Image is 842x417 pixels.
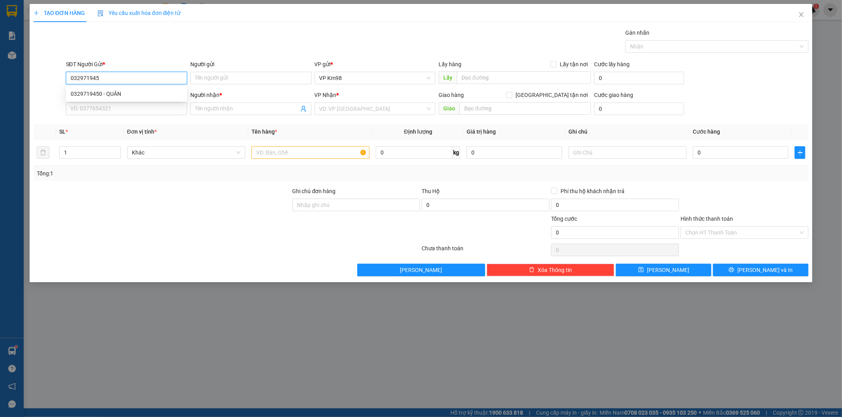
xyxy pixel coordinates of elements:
input: Cước lấy hàng [594,72,684,84]
span: Cước hàng [693,128,720,135]
span: Giao hàng [439,92,464,98]
span: Thu Hộ [422,188,440,194]
span: VP Km98 [319,72,431,84]
label: Hình thức thanh toán [681,216,733,222]
input: 0 [467,146,562,159]
label: Ghi chú đơn hàng [293,188,336,194]
span: [GEOGRAPHIC_DATA] tận nơi [512,91,591,99]
th: Ghi chú [565,124,690,140]
span: Lấy [439,71,457,84]
div: Chưa thanh toán [421,244,551,258]
button: save[PERSON_NAME] [616,264,711,276]
span: [PERSON_NAME] [647,266,689,274]
div: Tổng: 1 [37,169,325,178]
button: [PERSON_NAME] [357,264,485,276]
span: Phí thu hộ khách nhận trả [557,187,628,195]
input: VD: Bàn, Ghế [251,146,369,159]
button: plus [795,146,805,159]
div: Người gửi [190,60,311,69]
label: Cước lấy hàng [594,61,630,67]
label: Gán nhãn [625,30,649,36]
span: TẠO ĐƠN HÀNG [34,10,85,16]
span: kg [452,146,460,159]
span: Xóa Thông tin [538,266,572,274]
span: printer [729,267,734,273]
span: [PERSON_NAME] và In [737,266,793,274]
button: Close [790,4,812,26]
span: Lấy tận nơi [557,60,591,69]
label: Cước giao hàng [594,92,633,98]
img: icon [98,10,104,17]
span: Tổng cước [551,216,577,222]
span: Đơn vị tính [127,128,157,135]
button: deleteXóa Thông tin [487,264,615,276]
div: Người nhận [190,91,311,99]
span: SL [59,128,66,135]
span: delete [529,267,534,273]
button: printer[PERSON_NAME] và In [713,264,808,276]
span: user-add [300,106,307,112]
span: Định lượng [404,128,432,135]
input: Ghi Chú [568,146,686,159]
div: SĐT Người Gửi [66,60,187,69]
span: plus [34,10,39,16]
input: Dọc đường [459,102,591,115]
button: delete [37,146,49,159]
span: Tên hàng [251,128,277,135]
div: VP gửi [315,60,436,69]
span: save [638,267,644,273]
span: Lấy hàng [439,61,461,67]
div: 0329719450 - QUÂN [66,87,187,100]
span: Yêu cầu xuất hóa đơn điện tử [98,10,181,16]
input: Dọc đường [457,71,591,84]
div: 0329719450 - QUÂN [71,89,182,98]
span: VP Nhận [315,92,337,98]
input: Ghi chú đơn hàng [293,199,420,211]
input: Cước giao hàng [594,102,684,115]
span: plus [795,149,805,156]
span: [PERSON_NAME] [400,266,442,274]
span: Khác [132,147,240,158]
span: Giao [439,102,459,115]
span: Giá trị hàng [467,128,496,135]
span: close [798,11,804,18]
